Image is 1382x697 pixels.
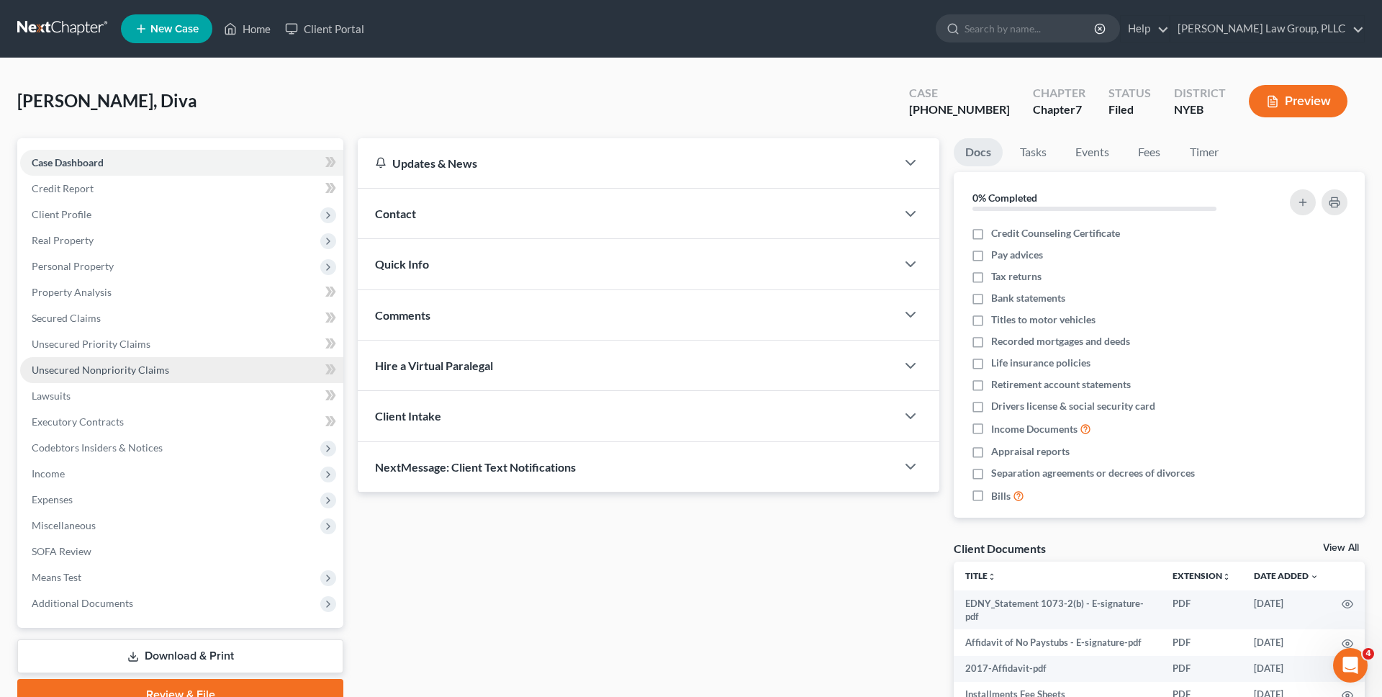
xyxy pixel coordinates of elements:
[32,338,150,350] span: Unsecured Priority Claims
[991,312,1096,327] span: Titles to motor vehicles
[32,571,81,583] span: Means Test
[150,24,199,35] span: New Case
[20,279,343,305] a: Property Analysis
[991,334,1130,348] span: Recorded mortgages and deeds
[1121,16,1169,42] a: Help
[1174,102,1226,118] div: NYEB
[32,467,65,480] span: Income
[278,16,371,42] a: Client Portal
[32,234,94,246] span: Real Property
[1310,572,1319,581] i: expand_more
[991,489,1011,503] span: Bills
[32,182,94,194] span: Credit Report
[1242,656,1330,682] td: [DATE]
[1174,85,1226,102] div: District
[20,357,343,383] a: Unsecured Nonpriority Claims
[375,308,430,322] span: Comments
[991,269,1042,284] span: Tax returns
[909,85,1010,102] div: Case
[32,364,169,376] span: Unsecured Nonpriority Claims
[32,312,101,324] span: Secured Claims
[32,156,104,168] span: Case Dashboard
[375,460,576,474] span: NextMessage: Client Text Notifications
[991,466,1195,480] span: Separation agreements or decrees of divorces
[954,138,1003,166] a: Docs
[1033,85,1085,102] div: Chapter
[1108,102,1151,118] div: Filed
[1108,85,1151,102] div: Status
[1008,138,1058,166] a: Tasks
[965,15,1096,42] input: Search by name...
[32,519,96,531] span: Miscellaneous
[954,541,1046,556] div: Client Documents
[972,192,1037,204] strong: 0% Completed
[991,291,1065,305] span: Bank statements
[1254,570,1319,581] a: Date Added expand_more
[991,356,1090,370] span: Life insurance policies
[965,570,996,581] a: Titleunfold_more
[375,156,879,171] div: Updates & News
[1170,16,1364,42] a: [PERSON_NAME] Law Group, PLLC
[32,286,112,298] span: Property Analysis
[20,409,343,435] a: Executory Contracts
[991,399,1155,413] span: Drivers license & social security card
[217,16,278,42] a: Home
[1178,138,1230,166] a: Timer
[20,305,343,331] a: Secured Claims
[20,176,343,202] a: Credit Report
[954,656,1161,682] td: 2017-Affidavit-pdf
[20,383,343,409] a: Lawsuits
[991,377,1131,392] span: Retirement account statements
[1333,648,1368,683] iframe: Intercom live chat
[375,409,441,423] span: Client Intake
[1126,138,1173,166] a: Fees
[1064,138,1121,166] a: Events
[991,248,1043,262] span: Pay advices
[991,226,1120,240] span: Credit Counseling Certificate
[1161,590,1242,630] td: PDF
[954,629,1161,655] td: Affidavit of No Paystubs - E-signature-pdf
[1075,102,1082,116] span: 7
[1222,572,1231,581] i: unfold_more
[1161,656,1242,682] td: PDF
[1249,85,1347,117] button: Preview
[954,590,1161,630] td: EDNY_Statement 1073-2(b) - E-signature-pdf
[991,422,1078,436] span: Income Documents
[1242,629,1330,655] td: [DATE]
[1033,102,1085,118] div: Chapter
[1323,543,1359,553] a: View All
[32,545,91,557] span: SOFA Review
[375,359,493,372] span: Hire a Virtual Paralegal
[1242,590,1330,630] td: [DATE]
[991,444,1070,459] span: Appraisal reports
[32,597,133,609] span: Additional Documents
[1173,570,1231,581] a: Extensionunfold_more
[20,539,343,565] a: SOFA Review
[909,102,1010,118] div: [PHONE_NUMBER]
[32,441,163,454] span: Codebtors Insiders & Notices
[32,415,124,428] span: Executory Contracts
[20,150,343,176] a: Case Dashboard
[17,639,343,673] a: Download & Print
[20,331,343,357] a: Unsecured Priority Claims
[32,208,91,220] span: Client Profile
[32,390,71,402] span: Lawsuits
[17,90,197,111] span: [PERSON_NAME], Diva
[1161,629,1242,655] td: PDF
[32,493,73,505] span: Expenses
[1363,648,1374,660] span: 4
[32,260,114,272] span: Personal Property
[988,572,996,581] i: unfold_more
[375,257,429,271] span: Quick Info
[375,207,416,220] span: Contact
